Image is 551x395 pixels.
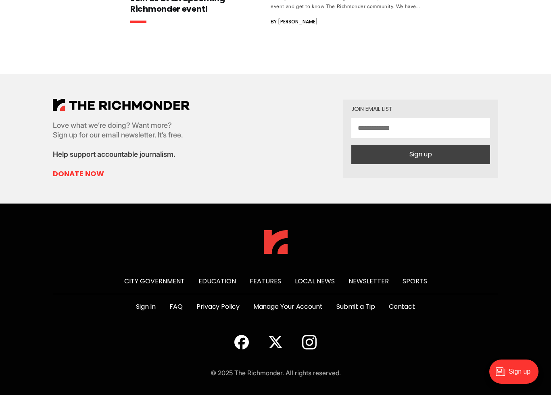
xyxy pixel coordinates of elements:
a: Features [250,276,281,286]
div: © 2025 The Richmonder. All rights reserved. [211,368,341,378]
a: FAQ [169,302,183,312]
p: Help support accountable journalism. [53,150,190,159]
a: Contact [389,302,415,312]
a: Education [198,276,236,286]
button: Sign up [351,145,490,164]
a: Local News [295,276,335,286]
img: The Richmonder [264,230,288,254]
a: Newsletter [349,276,389,286]
iframe: portal-trigger [482,355,551,395]
a: Privacy Policy [196,302,240,312]
a: Sports [403,276,427,286]
a: Submit a Tip [336,302,375,312]
a: Donate Now [53,169,190,179]
div: Join email list [351,106,490,112]
a: City Government [124,276,185,286]
a: Manage Your Account [253,302,323,312]
img: The Richmonder Logo [53,99,190,111]
a: Sign In [136,302,156,312]
span: By [PERSON_NAME] [271,17,318,27]
p: Love what we’re doing? Want more? Sign up for our email newsletter. It’s free. [53,121,190,140]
